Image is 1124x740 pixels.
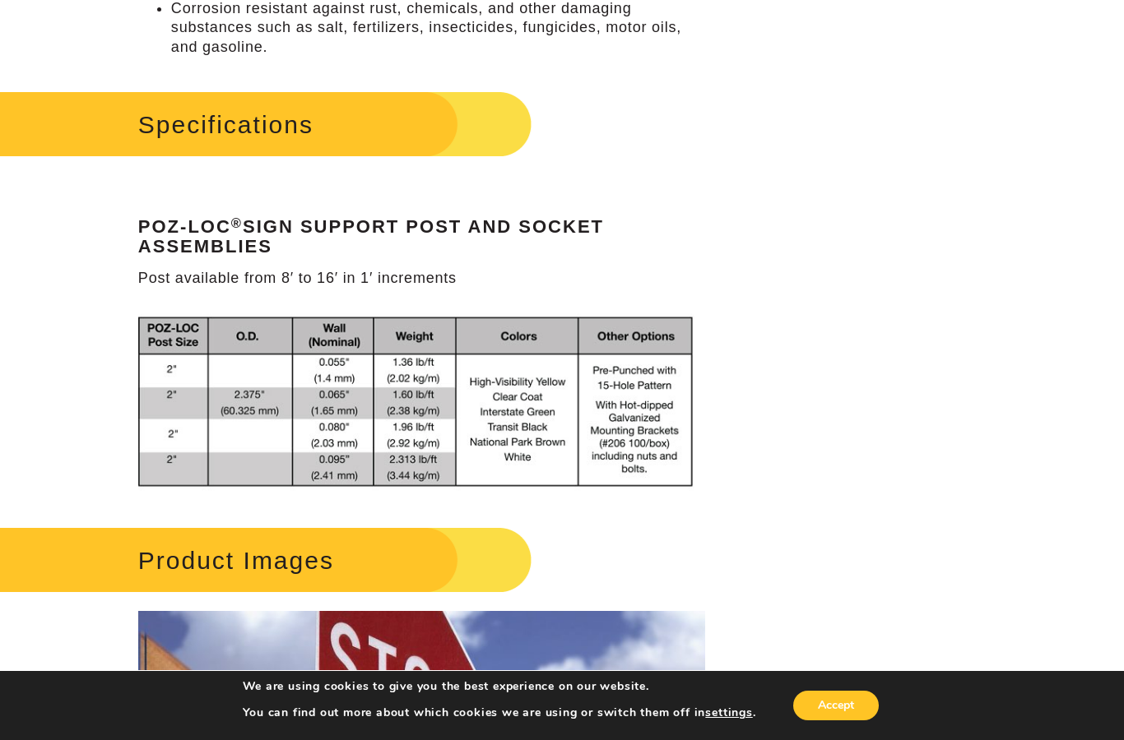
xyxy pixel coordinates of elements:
[705,705,752,720] button: settings
[243,679,756,694] p: We are using cookies to give you the best experience on our website.
[138,269,705,288] p: Post available from 8′ to 16′ in 1′ increments
[243,705,756,720] p: You can find out more about which cookies we are using or switch them off in .
[793,691,879,720] button: Accept
[138,216,604,257] strong: POZ-LOC Sign Support Post and Socket Assemblies
[231,215,243,230] sup: ®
